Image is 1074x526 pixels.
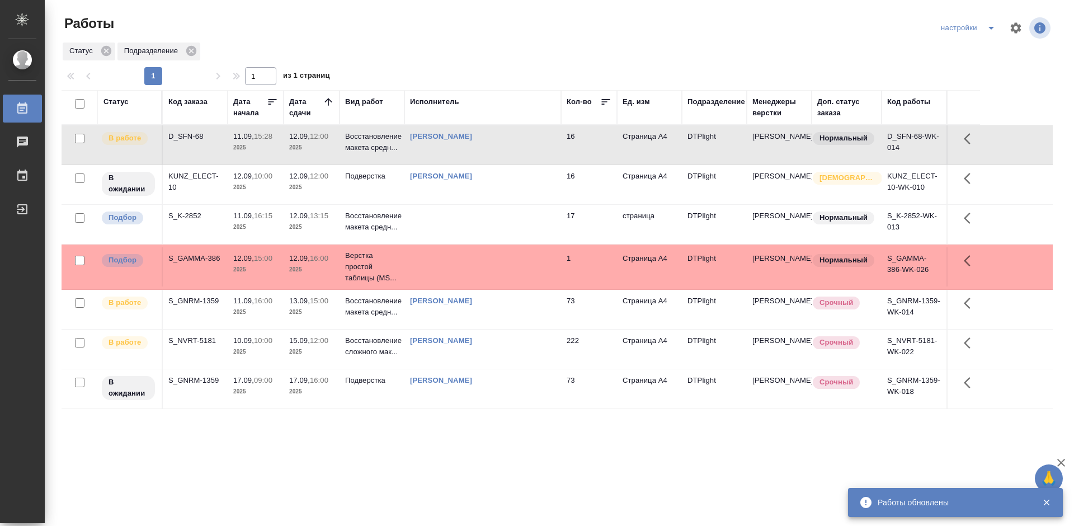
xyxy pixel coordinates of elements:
[101,335,156,350] div: Исполнитель выполняет работу
[882,125,946,165] td: D_SFN-68-WK-014
[254,212,272,220] p: 16:15
[254,132,272,140] p: 15:28
[752,210,806,222] p: [PERSON_NAME]
[1035,464,1063,492] button: 🙏
[103,96,129,107] div: Статус
[410,132,472,140] a: [PERSON_NAME]
[561,247,617,287] td: 1
[345,295,399,318] p: Восстановление макета средн...
[682,205,747,244] td: DTPlight
[117,43,200,60] div: Подразделение
[233,346,278,358] p: 2025
[819,133,868,144] p: Нормальный
[289,142,334,153] p: 2025
[817,96,876,119] div: Доп. статус заказа
[289,297,310,305] p: 13.09,
[289,254,310,262] p: 12.09,
[882,369,946,408] td: S_GNRM-1359-WK-018
[617,165,682,204] td: Страница А4
[254,336,272,345] p: 10:00
[617,330,682,369] td: Страница А4
[617,290,682,329] td: Страница А4
[233,264,278,275] p: 2025
[617,205,682,244] td: страница
[957,369,984,396] button: Здесь прячутся важные кнопки
[882,247,946,287] td: S_GAMMA-386-WK-026
[233,132,254,140] p: 11.09,
[233,386,278,397] p: 2025
[561,165,617,204] td: 16
[957,330,984,356] button: Здесь прячутся важные кнопки
[561,125,617,165] td: 16
[1029,17,1053,39] span: Посмотреть информацию
[289,96,323,119] div: Дата сдачи
[752,375,806,386] p: [PERSON_NAME]
[310,132,328,140] p: 12:00
[310,212,328,220] p: 13:15
[310,297,328,305] p: 15:00
[233,172,254,180] p: 12.09,
[345,335,399,358] p: Восстановление сложного мак...
[168,171,222,193] div: KUNZ_ELECT-10
[168,375,222,386] div: S_GNRM-1359
[101,171,156,197] div: Исполнитель назначен, приступать к работе пока рано
[109,212,136,223] p: Подбор
[567,96,592,107] div: Кол-во
[289,222,334,233] p: 2025
[101,210,156,226] div: Можно подбирать исполнителей
[752,96,806,119] div: Менеджеры верстки
[289,307,334,318] p: 2025
[410,336,472,345] a: [PERSON_NAME]
[109,133,141,144] p: В работе
[561,205,617,244] td: 17
[101,131,156,146] div: Исполнитель выполняет работу
[62,15,114,32] span: Работы
[617,369,682,408] td: Страница А4
[289,264,334,275] p: 2025
[957,125,984,152] button: Здесь прячутся важные кнопки
[752,253,806,264] p: [PERSON_NAME]
[233,212,254,220] p: 11.09,
[310,376,328,384] p: 16:00
[752,171,806,182] p: [PERSON_NAME]
[882,330,946,369] td: S_NVRT-5181-WK-022
[561,290,617,329] td: 73
[752,335,806,346] p: [PERSON_NAME]
[69,45,97,57] p: Статус
[682,247,747,287] td: DTPlight
[345,96,383,107] div: Вид работ
[887,96,930,107] div: Код работы
[882,205,946,244] td: S_K-2852-WK-013
[233,182,278,193] p: 2025
[345,375,399,386] p: Подверстка
[124,45,182,57] p: Подразделение
[254,172,272,180] p: 10:00
[819,337,853,348] p: Срочный
[345,250,399,284] p: Верстка простой таблицы (MS...
[289,182,334,193] p: 2025
[682,165,747,204] td: DTPlight
[752,131,806,142] p: [PERSON_NAME]
[109,337,141,348] p: В работе
[254,297,272,305] p: 16:00
[310,336,328,345] p: 12:00
[289,386,334,397] p: 2025
[168,96,208,107] div: Код заказа
[101,295,156,311] div: Исполнитель выполняет работу
[310,172,328,180] p: 12:00
[345,131,399,153] p: Восстановление макета средн...
[561,369,617,408] td: 73
[233,96,267,119] div: Дата начала
[233,142,278,153] p: 2025
[752,295,806,307] p: [PERSON_NAME]
[109,377,148,399] p: В ожидании
[109,172,148,195] p: В ожидании
[254,254,272,262] p: 15:00
[561,330,617,369] td: 222
[233,376,254,384] p: 17.09,
[819,255,868,266] p: Нормальный
[410,376,472,384] a: [PERSON_NAME]
[682,125,747,165] td: DTPlight
[168,131,222,142] div: D_SFN-68
[289,132,310,140] p: 12.09,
